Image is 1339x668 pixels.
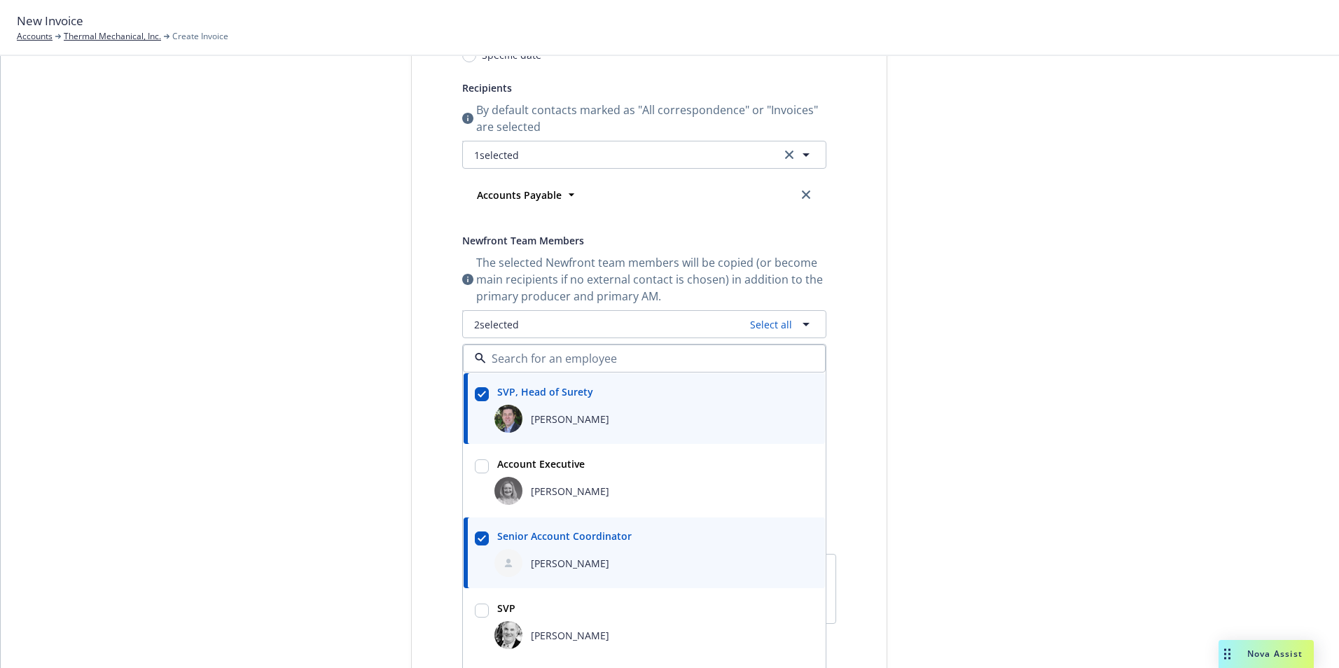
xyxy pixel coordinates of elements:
a: Select all [744,317,792,332]
span: Recipients [462,81,512,95]
span: By default contacts marked as "All correspondence" or "Invoices" are selected [476,102,826,135]
a: Thermal Mechanical, Inc. [64,30,161,43]
strong: SVP [497,601,515,615]
img: employee photo [494,477,522,505]
button: Nova Assist [1219,640,1314,668]
span: [PERSON_NAME] [531,628,609,643]
a: close [798,186,814,203]
strong: Accounts Payable [477,188,562,202]
span: 2 selected [474,317,519,332]
strong: Senior Account Coordinator [497,529,632,543]
button: 1selectedclear selection [462,141,826,169]
input: Search for an employee [486,350,797,367]
span: Nova Assist [1247,648,1303,660]
span: [PERSON_NAME] [531,556,609,571]
strong: Account Executive [497,457,585,471]
div: Drag to move [1219,640,1236,668]
a: Accounts [17,30,53,43]
span: [PERSON_NAME] [531,484,609,499]
button: 2selectedSelect all [462,310,826,338]
strong: SVP, Head of Surety [497,385,593,398]
span: Create Invoice [172,30,228,43]
span: The selected Newfront team members will be copied (or become main recipients if no external conta... [476,254,826,305]
span: New Invoice [17,12,83,30]
span: Newfront Team Members [462,234,584,247]
span: 1 selected [474,148,519,162]
img: employee photo [494,405,522,433]
a: clear selection [781,146,798,163]
span: [PERSON_NAME] [531,412,609,426]
img: employee photo [494,621,522,649]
